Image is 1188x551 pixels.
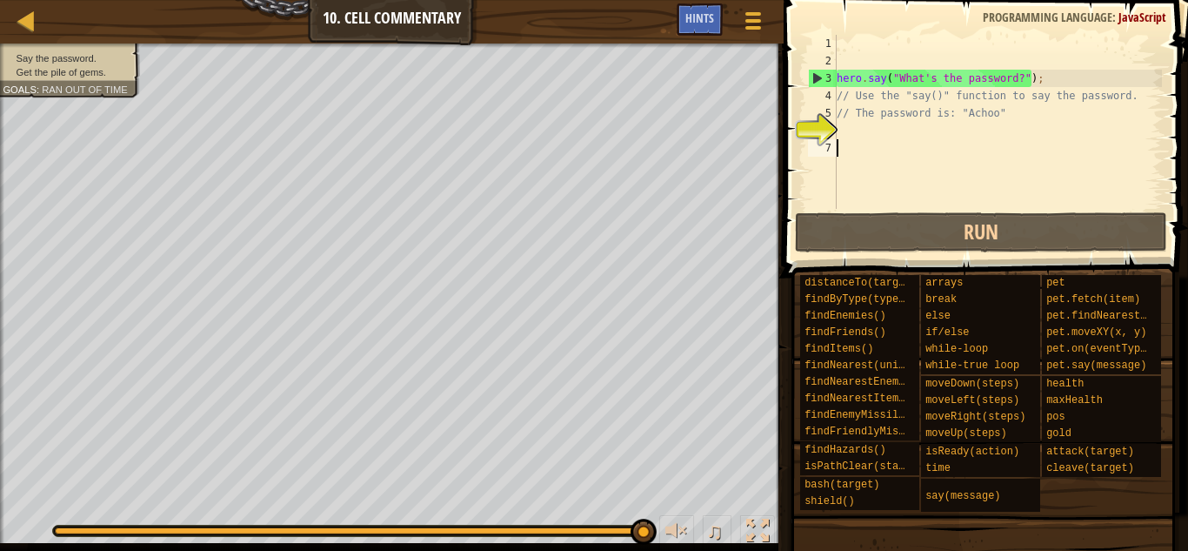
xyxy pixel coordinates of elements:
[804,310,886,322] span: findEnemies()
[804,479,879,491] span: bash(target)
[804,326,886,339] span: findFriends()
[3,65,130,79] li: Get the pile of gems.
[809,70,837,87] div: 3
[808,122,837,139] div: 6
[1046,277,1065,289] span: pet
[925,462,951,474] span: time
[808,87,837,104] div: 4
[17,52,97,64] span: Say the password.
[1046,394,1103,407] span: maxHealth
[1046,411,1065,423] span: pos
[804,359,918,372] span: findNearest(units)
[1046,427,1071,440] span: gold
[685,10,714,26] span: Hints
[804,293,949,306] span: findByType(type, units)
[808,52,837,70] div: 2
[804,277,918,289] span: distanceTo(target)
[804,426,942,438] span: findFriendlyMissiles()
[1046,359,1146,372] span: pet.say(message)
[659,515,694,551] button: Adjust volume
[808,139,837,157] div: 7
[795,212,1167,252] button: Run
[42,84,128,95] span: Ran out of time
[3,51,130,65] li: Say the password.
[1046,326,1146,339] span: pet.moveXY(x, y)
[808,104,837,122] div: 5
[983,9,1112,25] span: Programming language
[1046,378,1084,390] span: health
[925,343,988,355] span: while-loop
[1112,9,1118,25] span: :
[804,444,886,456] span: findHazards()
[925,427,1007,440] span: moveUp(steps)
[925,359,1019,372] span: while-true loop
[1046,446,1134,458] span: attack(target)
[804,460,949,473] span: isPathClear(start, end)
[808,35,837,52] div: 1
[925,490,1000,502] span: say(message)
[37,84,42,95] span: :
[804,393,911,405] span: findNearestItem()
[925,277,963,289] span: arrays
[740,515,775,551] button: Toggle fullscreen
[1046,462,1134,474] span: cleave(target)
[925,310,951,322] span: else
[804,409,924,421] span: findEnemyMissiles()
[804,495,855,507] span: shield()
[804,343,873,355] span: findItems()
[1118,9,1166,25] span: JavaScript
[925,394,1019,407] span: moveLeft(steps)
[706,518,724,544] span: ♫
[925,411,1025,423] span: moveRight(steps)
[1046,293,1140,306] span: pet.fetch(item)
[703,515,732,551] button: ♫
[731,3,775,44] button: Show game menu
[17,66,106,77] span: Get the pile of gems.
[925,378,1019,390] span: moveDown(steps)
[925,293,957,306] span: break
[804,376,918,388] span: findNearestEnemy()
[3,84,37,95] span: Goals
[925,446,1019,458] span: isReady(action)
[925,326,969,339] span: if/else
